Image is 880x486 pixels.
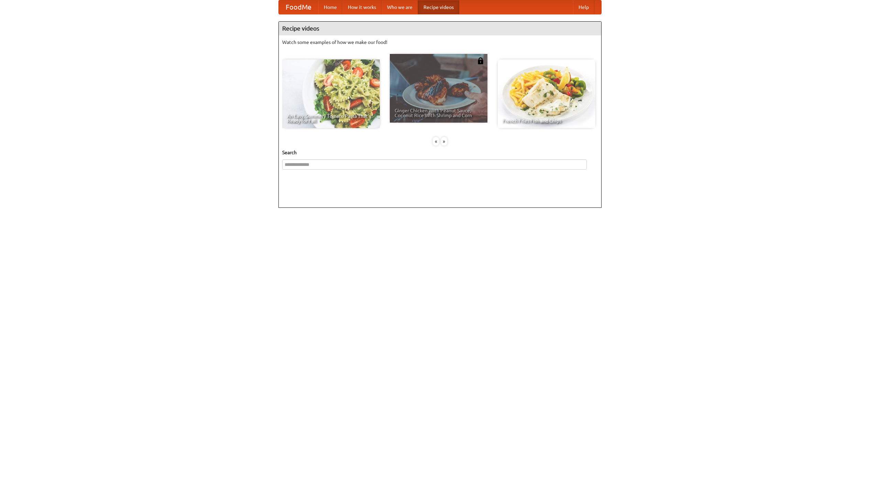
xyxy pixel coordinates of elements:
[342,0,382,14] a: How it works
[477,57,484,64] img: 483408.png
[282,39,598,46] p: Watch some examples of how we make our food!
[282,149,598,156] h5: Search
[279,22,601,35] h4: Recipe videos
[382,0,418,14] a: Who we are
[282,59,380,128] a: An Easy, Summery Tomato Pasta That's Ready for Fall
[433,137,439,146] div: «
[418,0,459,14] a: Recipe videos
[503,118,591,123] span: French Fries Fish and Chips
[318,0,342,14] a: Home
[287,114,375,123] span: An Easy, Summery Tomato Pasta That's Ready for Fall
[279,0,318,14] a: FoodMe
[573,0,594,14] a: Help
[498,59,595,128] a: French Fries Fish and Chips
[441,137,447,146] div: »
